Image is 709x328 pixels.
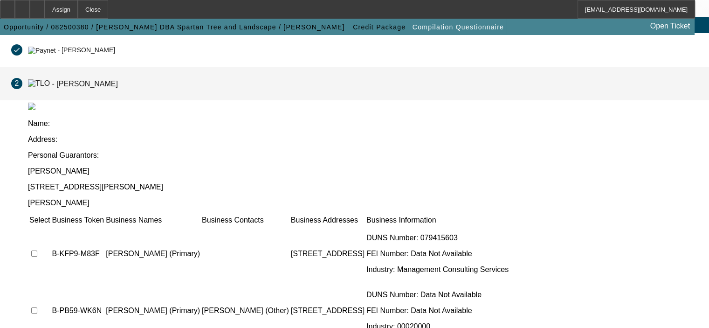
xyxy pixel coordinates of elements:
span: Credit Package [353,23,406,31]
p: Personal Guarantors: [28,151,698,160]
p: [PERSON_NAME] (Other) [202,307,289,315]
img: Paynet [28,47,56,54]
p: DUNS Number: 079415603 [366,234,509,242]
p: Industry: Management Consulting Services [366,265,509,274]
td: Select [29,216,50,225]
td: Business Names [105,216,200,225]
div: - [PERSON_NAME] [57,47,115,54]
p: [STREET_ADDRESS] [291,250,365,258]
td: Business Token [51,216,104,225]
span: Opportunity / 082500380 / [PERSON_NAME] DBA Spartan Tree and Landscape / [PERSON_NAME] [4,23,345,31]
p: Name: [28,119,698,128]
p: [PERSON_NAME] [28,199,698,207]
p: [PERSON_NAME] (Primary) [106,307,200,315]
p: [PERSON_NAME] (Primary) [106,250,200,258]
div: - [PERSON_NAME] [52,79,118,87]
td: Business Contacts [201,216,289,225]
p: FEI Number: Data Not Available [366,307,509,315]
p: [STREET_ADDRESS] [291,307,365,315]
td: Business Addresses [290,216,365,225]
a: Open Ticket [647,18,694,34]
img: TLO [28,79,50,88]
mat-icon: done [13,46,21,54]
span: Compilation Questionnaire [413,23,504,31]
p: DUNS Number: Data Not Available [366,291,509,299]
span: 2 [15,79,19,88]
p: [PERSON_NAME] [28,167,698,175]
button: Compilation Questionnaire [410,19,506,35]
button: Credit Package [351,19,408,35]
td: B-KFP9-M83F [51,226,104,282]
td: Business Information [366,216,509,225]
p: Address: [28,135,698,144]
p: FEI Number: Data Not Available [366,250,509,258]
p: [STREET_ADDRESS][PERSON_NAME] [28,183,698,191]
img: tlo.png [28,103,35,110]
